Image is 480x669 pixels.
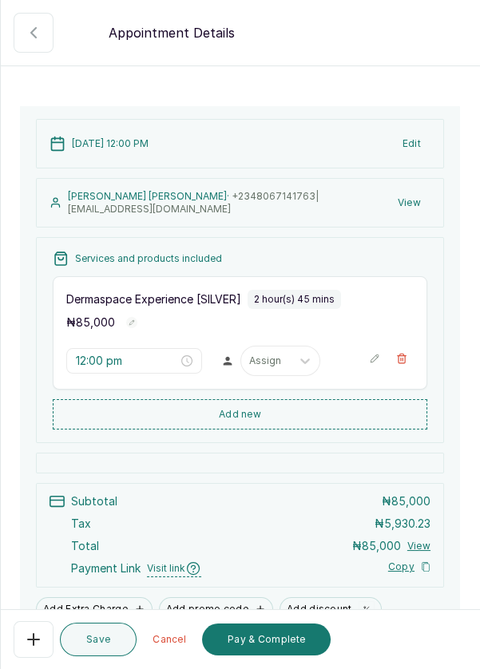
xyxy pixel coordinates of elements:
span: 5,930.23 [384,517,430,530]
button: Cancel [143,623,196,655]
button: Save [60,623,137,656]
p: [DATE] 12:00 PM [72,137,149,150]
p: Total [71,538,99,554]
span: +234 8067141763 | [EMAIL_ADDRESS][DOMAIN_NAME] [68,190,319,215]
span: Visit link [147,560,201,577]
p: ₦ [375,516,430,532]
p: Services and products included [75,252,222,265]
input: Select time [76,352,178,370]
p: Tax [71,516,91,532]
button: View [388,188,430,217]
p: Dermaspace Experience [SILVER] [66,291,241,307]
p: Subtotal [71,493,117,509]
button: Pay & Complete [202,623,331,655]
p: [PERSON_NAME] [PERSON_NAME] · [68,190,387,216]
button: Add promo code [159,597,273,621]
button: Copy [388,560,430,573]
p: Appointment Details [109,23,235,42]
p: ₦ [66,315,115,331]
p: ₦ [382,493,430,509]
p: 2 hour(s) 45 mins [254,293,335,306]
button: View [407,540,430,552]
span: 85,000 [76,315,115,329]
button: Add new [53,399,427,430]
button: Add discount [280,597,382,621]
span: 85,000 [362,539,401,552]
button: Edit [393,129,430,158]
p: ₦ [352,538,401,554]
span: 85,000 [391,494,430,508]
button: Add Extra Charge [36,597,153,621]
span: Payment Link [71,560,141,577]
